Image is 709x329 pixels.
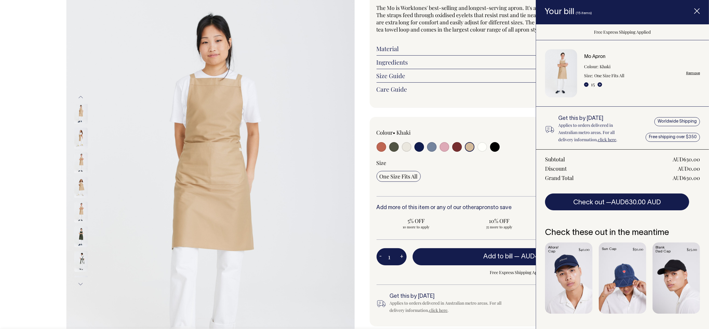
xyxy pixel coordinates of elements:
[429,307,448,313] a: click here
[459,215,539,231] input: 10% OFF 35 more to apply
[377,159,624,166] div: Size
[521,254,552,260] span: AUD42.00
[377,129,476,136] div: Colour
[380,224,453,229] span: 10 more to apply
[673,156,700,163] div: AUD630.00
[380,173,418,180] span: One Size Fits All
[377,205,624,211] h6: Add more of this item or any of our other to save
[462,224,536,229] span: 35 more to apply
[390,294,512,300] h6: Get this by [DATE]
[74,152,88,173] img: khaki
[600,63,611,70] dd: Khaki
[594,72,624,79] dd: One Size Fits All
[393,129,395,136] span: •
[598,137,616,142] a: click here
[678,165,700,172] div: AUD0.00
[397,251,407,263] button: +
[545,228,700,238] h6: Check these out in the meantime
[598,82,602,87] button: +
[594,29,651,35] span: Free Express Shipping Applied
[380,217,453,224] span: 5% OFF
[584,63,598,70] dt: Colour:
[584,82,589,87] button: -
[74,202,88,223] img: khaki
[413,248,624,265] button: Add to bill —AUD42.00
[576,11,592,15] span: (15 items)
[673,174,700,181] div: AUD630.00
[584,72,593,79] dt: Size:
[377,171,421,182] input: One Size Fits All
[390,300,512,314] div: Applies to orders delivered in Australian metro areas. For all delivery information, .
[686,71,700,75] a: Remove
[74,276,88,297] img: olive
[377,45,624,52] a: Material
[377,4,623,33] span: The Mo is Worktones' best-selling and longest-serving apron. It's a bib-style, worn over the shou...
[476,205,493,210] a: aprons
[545,193,689,210] button: Check out —AUD630.00 AUD
[545,165,567,172] div: Discount
[76,90,85,104] button: Previous
[377,72,624,79] a: Size Guide
[74,226,88,247] img: olive
[74,177,88,198] img: khaki
[377,251,385,263] button: -
[558,116,629,122] h6: Get this by [DATE]
[74,128,88,149] img: khaki
[397,129,411,136] label: Khaki
[514,254,553,260] span: —
[545,49,577,97] img: Mo Apron
[462,217,536,224] span: 10% OFF
[545,174,574,181] div: Grand Total
[377,59,624,66] a: Ingredients
[611,200,661,206] span: AUD630.00 AUD
[76,277,85,291] button: Next
[377,215,456,231] input: 5% OFF 10 more to apply
[74,103,88,124] img: khaki
[558,122,629,143] p: Applies to orders delivered in Australian metro areas. For all delivery information, .
[584,55,605,59] a: Mo Apron
[545,156,565,163] div: Subtotal
[413,269,624,276] span: Free Express Shipping Applied
[483,254,513,260] span: Add to bill
[74,251,88,272] img: olive
[377,86,624,93] a: Care Guide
